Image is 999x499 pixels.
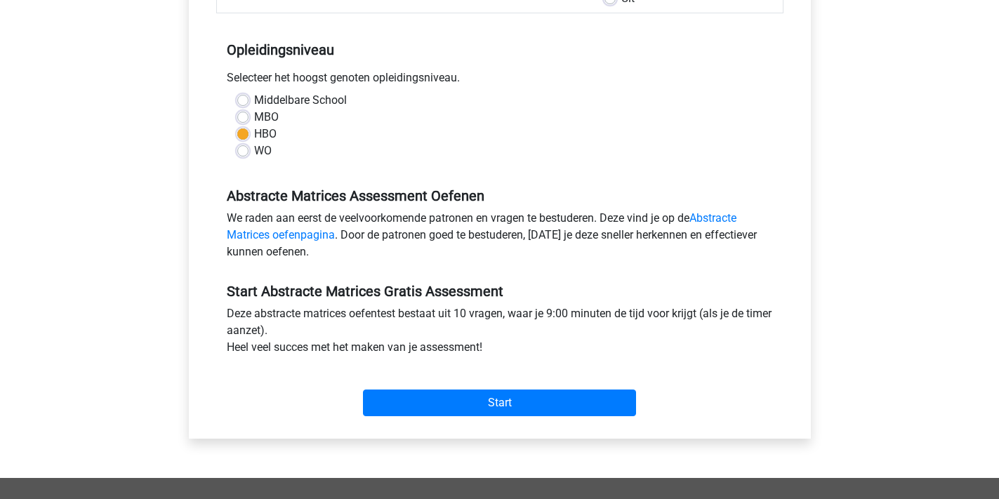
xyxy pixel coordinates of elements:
[216,305,783,361] div: Deze abstracte matrices oefentest bestaat uit 10 vragen, waar je 9:00 minuten de tijd voor krijgt...
[363,390,636,416] input: Start
[227,187,773,204] h5: Abstracte Matrices Assessment Oefenen
[227,36,773,64] h5: Opleidingsniveau
[254,92,347,109] label: Middelbare School
[254,126,277,142] label: HBO
[254,109,279,126] label: MBO
[216,69,783,92] div: Selecteer het hoogst genoten opleidingsniveau.
[216,210,783,266] div: We raden aan eerst de veelvoorkomende patronen en vragen te bestuderen. Deze vind je op de . Door...
[227,283,773,300] h5: Start Abstracte Matrices Gratis Assessment
[254,142,272,159] label: WO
